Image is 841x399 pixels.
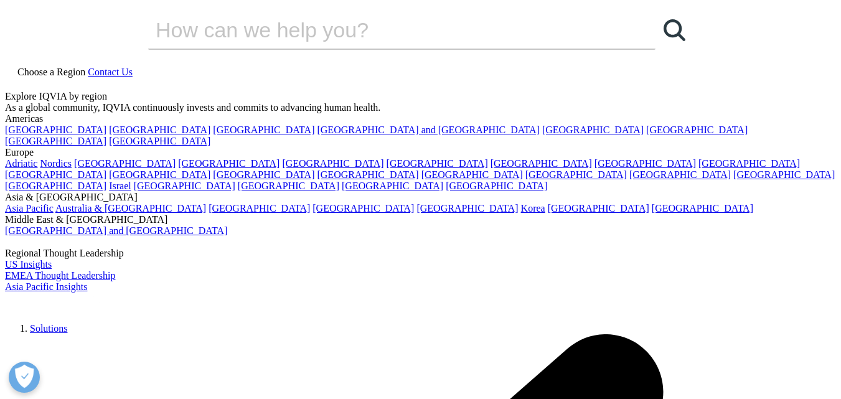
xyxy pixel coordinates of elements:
a: [GEOGRAPHIC_DATA] [317,169,418,180]
a: Asia Pacific [5,203,54,214]
a: [GEOGRAPHIC_DATA] [5,169,106,180]
a: [GEOGRAPHIC_DATA] [312,203,414,214]
a: Australia & [GEOGRAPHIC_DATA] [55,203,206,214]
div: Regional Thought Leadership [5,248,836,259]
a: [GEOGRAPHIC_DATA] [416,203,518,214]
a: [GEOGRAPHIC_DATA] [178,158,280,169]
a: [GEOGRAPHIC_DATA] [282,158,383,169]
a: [GEOGRAPHIC_DATA] [209,203,310,214]
a: [GEOGRAPHIC_DATA] [491,158,592,169]
a: Search [655,11,693,49]
a: [GEOGRAPHIC_DATA] and [GEOGRAPHIC_DATA] [5,225,227,236]
a: [GEOGRAPHIC_DATA] [5,124,106,135]
a: Adriatic [5,158,37,169]
a: [GEOGRAPHIC_DATA] [5,181,106,191]
a: [GEOGRAPHIC_DATA] [134,181,235,191]
a: [GEOGRAPHIC_DATA] [238,181,339,191]
a: [GEOGRAPHIC_DATA] [109,136,210,146]
a: Contact Us [88,67,133,77]
a: [GEOGRAPHIC_DATA] [74,158,176,169]
div: Americas [5,113,836,124]
a: Korea [521,203,545,214]
div: Asia & [GEOGRAPHIC_DATA] [5,192,836,203]
a: Nordics [40,158,72,169]
svg: Search [664,19,685,41]
a: [GEOGRAPHIC_DATA] [652,203,753,214]
a: [GEOGRAPHIC_DATA] [698,158,800,169]
a: [GEOGRAPHIC_DATA] [646,124,748,135]
a: [GEOGRAPHIC_DATA] [342,181,443,191]
a: [GEOGRAPHIC_DATA] [387,158,488,169]
a: [GEOGRAPHIC_DATA] [213,169,314,180]
a: [GEOGRAPHIC_DATA] [421,169,523,180]
a: Solutions [30,323,67,334]
div: Europe [5,147,836,158]
span: Choose a Region [17,67,85,77]
a: [GEOGRAPHIC_DATA] [109,124,210,135]
a: US Insights [5,259,52,270]
a: [GEOGRAPHIC_DATA] and [GEOGRAPHIC_DATA] [317,124,539,135]
a: [GEOGRAPHIC_DATA] [629,169,731,180]
div: As a global community, IQVIA continuously invests and commits to advancing human health. [5,102,836,113]
a: [GEOGRAPHIC_DATA] [446,181,547,191]
a: [GEOGRAPHIC_DATA] [542,124,644,135]
a: [GEOGRAPHIC_DATA] [109,169,210,180]
a: [GEOGRAPHIC_DATA] [5,136,106,146]
a: Israel [109,181,131,191]
a: [GEOGRAPHIC_DATA] [213,124,314,135]
a: Asia Pacific Insights [5,281,87,292]
div: Middle East & [GEOGRAPHIC_DATA] [5,214,836,225]
a: [GEOGRAPHIC_DATA] [525,169,627,180]
a: [GEOGRAPHIC_DATA] [733,169,835,180]
div: Explore IQVIA by region [5,91,836,102]
img: IQVIA Healthcare Information Technology and Pharma Clinical Research Company [5,293,105,311]
input: Search [148,11,620,49]
a: EMEA Thought Leadership [5,270,115,281]
button: Open Preferences [9,362,40,393]
a: [GEOGRAPHIC_DATA] [548,203,649,214]
a: [GEOGRAPHIC_DATA] [594,158,696,169]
